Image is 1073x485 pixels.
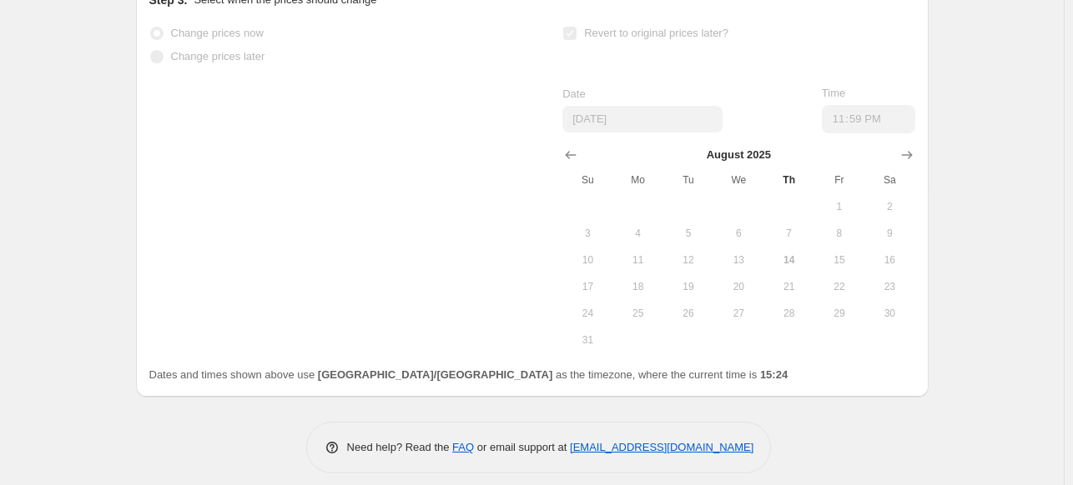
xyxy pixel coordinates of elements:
button: Friday August 8 2025 [814,220,864,247]
span: 29 [821,307,858,320]
span: 22 [821,280,858,293]
button: Saturday August 16 2025 [864,247,914,273]
button: Tuesday August 5 2025 [663,220,713,247]
span: Date [562,87,585,100]
input: 12:00 [822,105,915,133]
span: Dates and times shown above use as the timezone, where the current time is [149,368,788,381]
button: Wednesday August 27 2025 [713,300,763,327]
input: 8/14/2025 [562,106,723,132]
button: Monday August 11 2025 [613,247,663,273]
span: 18 [620,280,657,293]
span: 5 [670,227,707,240]
span: 15 [821,253,858,267]
button: Wednesday August 20 2025 [713,273,763,300]
span: Tu [670,173,707,187]
span: 28 [770,307,807,320]
span: 11 [620,253,657,267]
span: Su [569,173,606,187]
span: 12 [670,253,707,267]
th: Saturday [864,167,914,193]
button: Wednesday August 6 2025 [713,220,763,247]
span: 3 [569,227,606,240]
button: Thursday August 21 2025 [763,273,814,300]
button: Saturday August 23 2025 [864,273,914,300]
button: Friday August 29 2025 [814,300,864,327]
button: Monday August 4 2025 [613,220,663,247]
span: 20 [720,280,757,293]
span: 26 [670,307,707,320]
button: Thursday August 7 2025 [763,220,814,247]
button: Monday August 18 2025 [613,273,663,300]
button: Friday August 1 2025 [814,193,864,220]
span: 1 [821,200,858,213]
span: We [720,173,757,187]
span: 19 [670,280,707,293]
th: Monday [613,167,663,193]
span: 31 [569,333,606,347]
span: Mo [620,173,657,187]
span: Th [770,173,807,187]
button: Sunday August 10 2025 [562,247,612,273]
button: Thursday August 28 2025 [763,300,814,327]
button: Saturday August 2 2025 [864,193,914,220]
span: Fr [821,173,858,187]
button: Wednesday August 13 2025 [713,247,763,273]
th: Sunday [562,167,612,193]
span: 25 [620,307,657,320]
span: Change prices now [171,27,264,39]
span: Change prices later [171,50,265,62]
span: Need help? Read the [347,441,453,453]
b: [GEOGRAPHIC_DATA]/[GEOGRAPHIC_DATA] [318,368,552,381]
button: Tuesday August 19 2025 [663,273,713,300]
span: Time [822,87,845,99]
b: 15:24 [760,368,788,381]
span: 10 [569,253,606,267]
a: [EMAIL_ADDRESS][DOMAIN_NAME] [570,441,753,453]
span: 13 [720,253,757,267]
span: or email support at [474,441,570,453]
button: Today Thursday August 14 2025 [763,247,814,273]
button: Sunday August 24 2025 [562,300,612,327]
th: Tuesday [663,167,713,193]
span: 8 [821,227,858,240]
a: FAQ [452,441,474,453]
button: Monday August 25 2025 [613,300,663,327]
span: 6 [720,227,757,240]
span: 17 [569,280,606,293]
button: Friday August 22 2025 [814,273,864,300]
button: Sunday August 17 2025 [562,273,612,300]
th: Friday [814,167,864,193]
span: 9 [871,227,908,240]
span: 30 [871,307,908,320]
span: 27 [720,307,757,320]
button: Show previous month, July 2025 [559,143,582,167]
span: 24 [569,307,606,320]
button: Saturday August 9 2025 [864,220,914,247]
th: Thursday [763,167,814,193]
button: Saturday August 30 2025 [864,300,914,327]
button: Sunday August 31 2025 [562,327,612,353]
span: Sa [871,173,908,187]
span: 2 [871,200,908,213]
button: Tuesday August 26 2025 [663,300,713,327]
span: 21 [770,280,807,293]
th: Wednesday [713,167,763,193]
span: 4 [620,227,657,240]
button: Show next month, September 2025 [895,143,919,167]
span: 7 [770,227,807,240]
button: Sunday August 3 2025 [562,220,612,247]
span: 23 [871,280,908,293]
button: Tuesday August 12 2025 [663,247,713,273]
span: Revert to original prices later? [584,27,728,39]
span: 14 [770,253,807,267]
span: 16 [871,253,908,267]
button: Friday August 15 2025 [814,247,864,273]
